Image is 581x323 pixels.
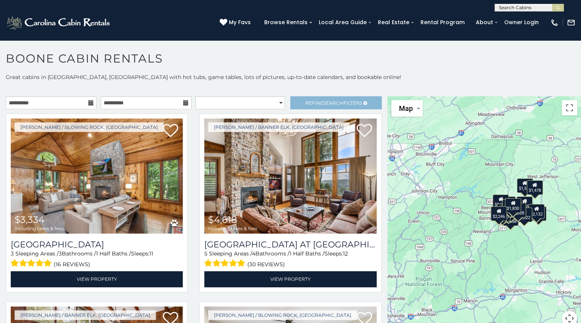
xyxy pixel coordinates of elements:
div: $1,528 [510,203,526,217]
span: including taxes & fees [208,226,257,231]
button: Change map style [391,100,423,117]
a: View Property [11,271,183,287]
a: View Property [204,271,376,287]
a: [GEOGRAPHIC_DATA] at [GEOGRAPHIC_DATA] [204,239,376,250]
a: Add to favorites [357,123,372,139]
div: Sleeping Areas / Bathrooms / Sleeps: [204,250,376,269]
a: [PERSON_NAME] / Banner Elk, [GEOGRAPHIC_DATA] [15,310,156,320]
span: Map [399,104,413,112]
a: About [472,16,497,28]
span: 12 [343,250,348,257]
a: Add to favorites [163,123,178,139]
div: $2,058 [502,211,518,226]
span: (16 reviews) [54,259,90,269]
a: Real Estate [374,16,413,28]
span: My Favs [229,18,251,26]
div: $1,860 [502,199,518,213]
div: $2,856 [516,196,533,211]
a: My Favs [220,18,253,27]
span: 4 [252,250,255,257]
div: $2,132 [528,204,545,218]
h3: Ridge Haven Lodge at Echota [204,239,376,250]
a: Local Area Guide [315,16,371,28]
button: Toggle fullscreen view [562,100,577,115]
img: phone-regular-white.png [550,18,559,27]
a: [PERSON_NAME] / Banner Elk, [GEOGRAPHIC_DATA] [208,122,349,132]
span: (30 reviews) [247,259,285,269]
span: including taxes & fees [15,226,64,231]
span: 11 [149,250,153,257]
img: White-1-2.png [6,15,112,30]
span: 5 [204,250,207,257]
a: Chimney Island $3,334 including taxes & fees [11,119,183,234]
a: [PERSON_NAME] / Blowing Rock, [GEOGRAPHIC_DATA] [208,310,357,320]
span: 1 Half Baths / [290,250,324,257]
a: RefineSearchFilters [290,96,381,109]
div: $1,315 [503,203,519,218]
a: [GEOGRAPHIC_DATA] [11,239,183,250]
a: Ridge Haven Lodge at Echota $4,618 including taxes & fees [204,119,376,234]
span: Search [323,100,343,106]
img: mail-regular-white.png [567,18,575,27]
div: $1,557 [516,178,533,193]
div: $1,478 [526,180,543,195]
div: $2,210 [494,206,510,221]
span: $4,618 [208,214,237,225]
div: $1,830 [505,198,521,213]
div: Sleeping Areas / Bathrooms / Sleeps: [11,250,183,269]
div: $2,689 [493,194,509,209]
div: $2,246 [491,206,507,221]
a: [PERSON_NAME] / Blowing Rock, [GEOGRAPHIC_DATA] [15,122,164,132]
span: 1 Half Baths / [96,250,131,257]
a: Rental Program [417,16,468,28]
h3: Chimney Island [11,239,183,250]
div: $2,022 [516,208,532,222]
span: 3 [59,250,62,257]
img: Chimney Island [11,119,183,234]
a: Owner Login [500,16,543,28]
span: 3 [11,250,14,257]
a: Browse Rentals [260,16,311,28]
span: $3,334 [15,214,45,225]
div: $2,485 [530,206,546,221]
img: Ridge Haven Lodge at Echota [204,119,376,234]
span: Refine Filters [305,100,362,106]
